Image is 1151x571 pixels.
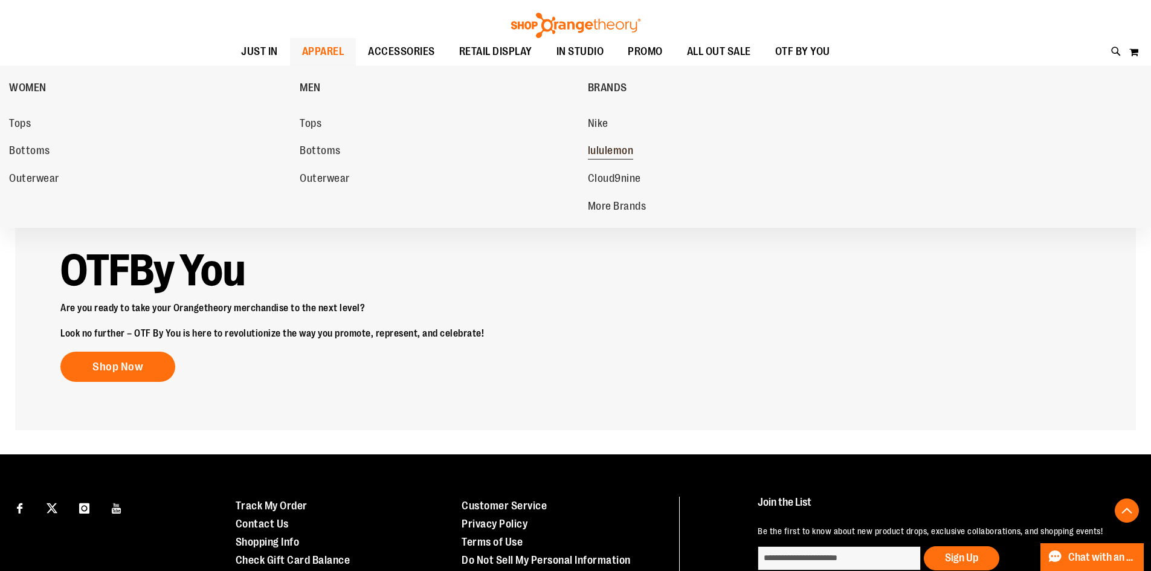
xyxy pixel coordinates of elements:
[588,200,646,215] span: More Brands
[459,38,532,65] span: RETAIL DISPLAY
[236,500,308,512] a: Track My Order
[300,172,350,187] span: Outerwear
[236,554,350,566] a: Check Gift Card Balance
[945,552,978,564] span: Sign Up
[9,172,59,187] span: Outerwear
[687,38,751,65] span: ALL OUT SALE
[300,117,321,132] span: Tops
[628,38,663,65] span: PROMO
[300,82,321,97] span: MEN
[106,497,127,518] a: Visit our Youtube page
[462,518,527,530] a: Privacy Policy
[60,245,129,295] strong: OTF
[241,38,278,65] span: JUST IN
[758,497,1123,519] h4: Join the List
[509,13,642,38] img: Shop Orangetheory
[588,117,608,132] span: Nike
[758,546,921,570] input: enter email
[9,144,50,160] span: Bottoms
[302,38,344,65] span: APPAREL
[588,82,627,97] span: BRANDS
[1115,498,1139,523] button: Back To Top
[775,38,830,65] span: OTF BY YOU
[556,38,604,65] span: IN STUDIO
[9,117,31,132] span: Tops
[60,352,175,382] a: Shop Now
[462,536,523,548] a: Terms of Use
[47,503,57,514] img: Twitter
[588,144,634,160] span: lululemon
[924,546,999,570] button: Sign Up
[60,303,365,314] span: Are you ready to take your Orangetheory merchandise to the next level?
[300,144,341,160] span: Bottoms
[129,245,245,295] strong: By You
[236,536,300,548] a: Shopping Info
[74,497,95,518] a: Visit our Instagram page
[462,500,547,512] a: Customer Service
[368,38,435,65] span: ACCESSORIES
[92,360,143,373] span: Shop Now
[236,518,289,530] a: Contact Us
[9,497,30,518] a: Visit our Facebook page
[758,525,1123,537] p: Be the first to know about new product drops, exclusive collaborations, and shopping events!
[1040,543,1144,571] button: Chat with an Expert
[42,497,63,518] a: Visit our X page
[588,172,641,187] span: Cloud9nine
[60,328,484,339] span: Look no further – OTF By You is here to revolutionize the way you promote, represent, and celebrate!
[9,82,47,97] span: WOMEN
[1068,552,1136,563] span: Chat with an Expert
[462,554,631,566] a: Do Not Sell My Personal Information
